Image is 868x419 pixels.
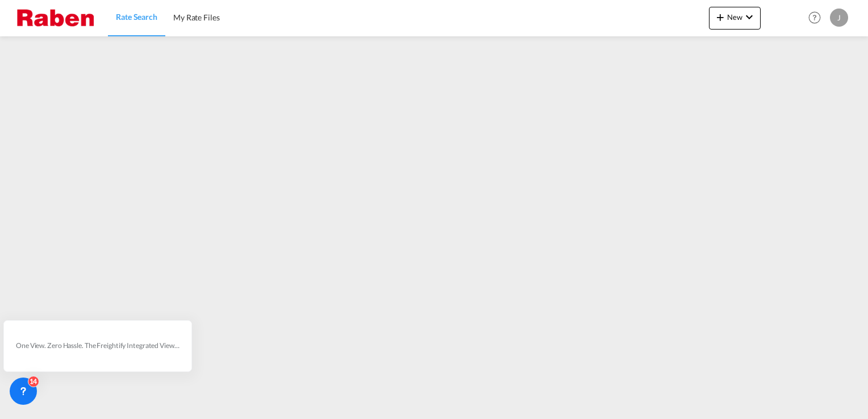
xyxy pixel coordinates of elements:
[805,8,830,28] div: Help
[17,5,94,31] img: 56a1822070ee11ef8af4bf29ef0a0da2.png
[713,12,756,22] span: New
[173,12,220,22] span: My Rate Files
[830,9,848,27] div: J
[116,12,157,22] span: Rate Search
[709,7,761,30] button: icon-plus 400-fgNewicon-chevron-down
[742,10,756,24] md-icon: icon-chevron-down
[805,8,824,27] span: Help
[713,10,727,24] md-icon: icon-plus 400-fg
